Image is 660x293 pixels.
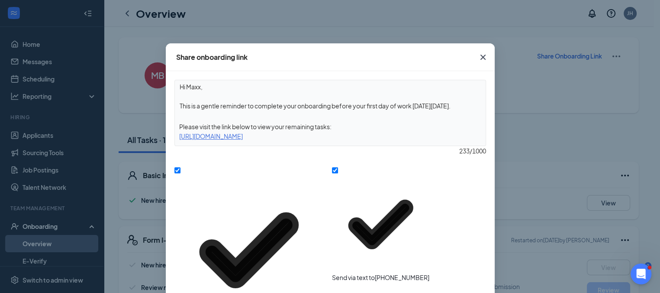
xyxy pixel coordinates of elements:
[175,80,486,112] textarea: Hi Maxx, This is a gentle reminder to complete your onboarding before your first day of work [DAT...
[175,131,486,141] div: [URL][DOMAIN_NAME]
[471,43,495,71] button: Close
[176,52,248,62] div: Share onboarding link
[332,167,338,173] input: Send via text to[PHONE_NUMBER]
[332,273,429,281] span: Send via text to [PHONE_NUMBER]
[478,52,488,62] svg: Cross
[174,146,486,156] div: 233 / 1000
[175,122,486,131] div: Please visit the link below to view your remaining tasks:
[332,176,429,273] svg: Checkmark
[631,264,651,284] iframe: Intercom live chat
